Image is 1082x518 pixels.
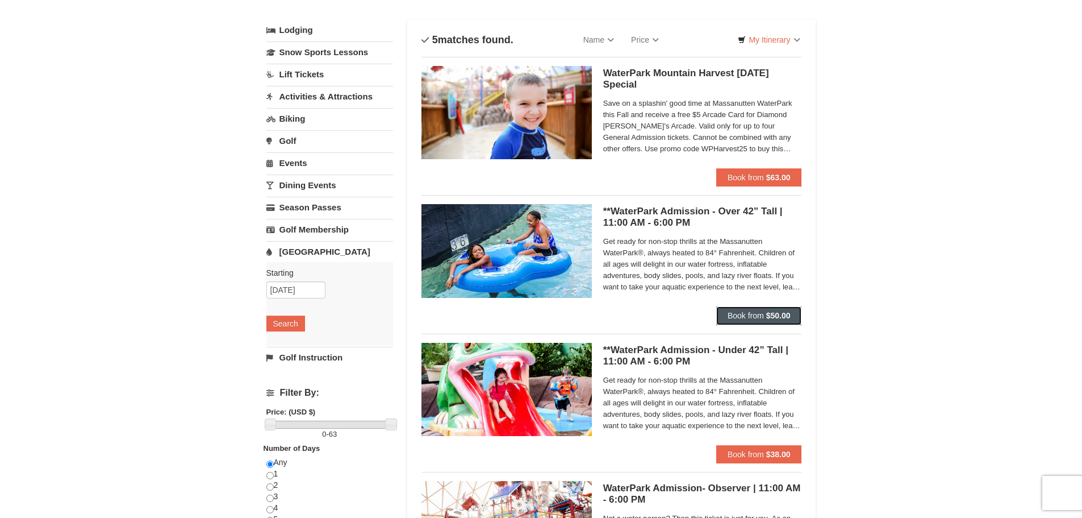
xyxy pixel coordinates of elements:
label: - [266,429,393,440]
a: Snow Sports Lessons [266,42,393,63]
h5: WaterPark Admission- Observer | 11:00 AM - 6:00 PM [603,483,802,505]
strong: $63.00 [766,173,791,182]
span: 5 [432,34,438,45]
h4: Filter By: [266,388,393,398]
span: 63 [329,430,337,438]
a: Season Passes [266,197,393,218]
a: Price [623,28,667,51]
h4: matches found. [421,34,513,45]
span: 0 [322,430,326,438]
span: Book from [728,173,764,182]
a: Biking [266,108,393,129]
img: 6619917-1412-d332ca3f.jpg [421,66,592,159]
a: Golf [266,130,393,151]
span: Get ready for non-stop thrills at the Massanutten WaterPark®, always heated to 84° Fahrenheit. Ch... [603,375,802,432]
img: 6619917-738-d4d758dd.jpg [421,343,592,436]
h5: WaterPark Mountain Harvest [DATE] Special [603,68,802,90]
a: Golf Membership [266,219,393,240]
label: Starting [266,267,385,279]
button: Book from $50.00 [716,306,802,325]
h5: **WaterPark Admission - Over 42” Tall | 11:00 AM - 6:00 PM [603,206,802,229]
button: Search [266,316,305,331]
button: Book from $38.00 [716,445,802,463]
span: Book from [728,450,764,459]
button: Book from $63.00 [716,168,802,187]
a: My Itinerary [730,31,807,48]
span: Get ready for non-stop thrills at the Massanutten WaterPark®, always heated to 84° Fahrenheit. Ch... [603,236,802,293]
a: Events [266,152,393,173]
a: Dining Events [266,175,393,196]
a: Activities & Attractions [266,86,393,107]
img: 6619917-726-5d57f225.jpg [421,204,592,297]
a: Golf Instruction [266,347,393,368]
h5: **WaterPark Admission - Under 42” Tall | 11:00 AM - 6:00 PM [603,345,802,367]
strong: Price: (USD $) [266,408,316,416]
a: Lodging [266,20,393,40]
span: Save on a splashin' good time at Massanutten WaterPark this Fall and receive a free $5 Arcade Car... [603,98,802,155]
a: [GEOGRAPHIC_DATA] [266,241,393,262]
a: Name [575,28,623,51]
strong: $38.00 [766,450,791,459]
strong: Number of Days [264,444,320,453]
a: Lift Tickets [266,64,393,85]
span: Book from [728,311,764,320]
strong: $50.00 [766,311,791,320]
